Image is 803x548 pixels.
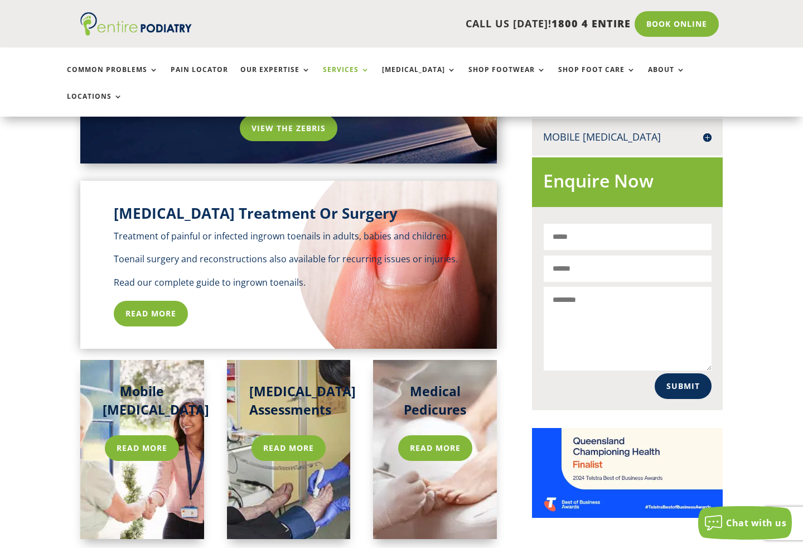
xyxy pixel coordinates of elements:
[114,229,463,253] p: Treatment of painful or infected ingrown toenails in adults, babies and children.
[80,12,192,36] img: logo (1)
[543,130,712,144] h4: Mobile [MEDICAL_DATA]
[67,93,123,117] a: Locations
[635,11,719,37] a: Book Online
[395,382,475,424] h2: Medical Pedicures
[251,435,326,461] a: Read more
[698,506,792,540] button: Chat with us
[67,66,158,90] a: Common Problems
[114,301,188,326] a: Read More
[543,169,712,199] h2: Enquire Now
[103,382,182,424] h2: Mobile [MEDICAL_DATA]
[228,17,631,31] p: CALL US [DATE]!
[552,17,631,30] span: 1800 4 ENTIRE
[105,435,179,461] a: Read more
[80,27,192,38] a: Entire Podiatry
[240,115,337,141] a: View the Zebris
[323,66,370,90] a: Services
[171,66,228,90] a: Pain Locator
[558,66,636,90] a: Shop Foot Care
[114,276,463,290] p: Read our complete guide to ingrown toenails.
[249,382,328,424] h2: [MEDICAL_DATA] Assessments
[468,66,546,90] a: Shop Footwear
[532,428,723,518] img: Telstra Business Awards QLD State Finalist - Championing Health Category
[240,66,311,90] a: Our Expertise
[648,66,685,90] a: About
[114,203,463,229] h2: [MEDICAL_DATA] Treatment Or Surgery
[398,435,472,461] a: Read more
[655,373,712,399] button: Submit
[726,517,786,529] span: Chat with us
[382,66,456,90] a: [MEDICAL_DATA]
[532,509,723,520] a: Telstra Business Awards QLD State Finalist - Championing Health Category
[114,252,463,276] p: Toenail surgery and reconstructions also available for recurring issues or injuries.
